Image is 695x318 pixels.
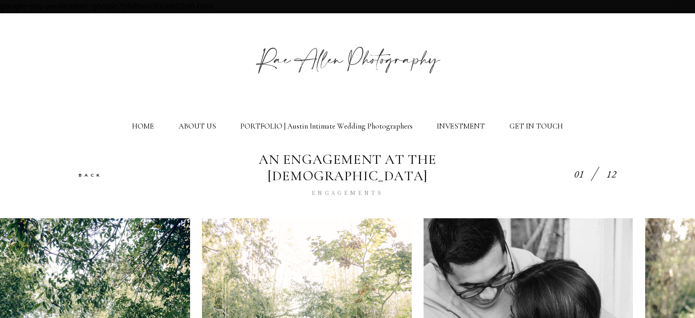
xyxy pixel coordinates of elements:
[179,122,216,131] a: ABOUT US
[606,167,616,182] div: 12
[437,122,485,131] a: INVESTMENT
[132,122,154,131] a: HOME
[574,167,584,182] div: 01
[312,190,383,196] a: ENGAGEMENTS
[240,122,413,131] a: PORTFOLIO | Austin Intimate Wedding Photographers
[509,122,563,131] a: GET IN TOUCH
[183,151,513,184] h1: AN ENGAGEMENT AT THE [DEMOGRAPHIC_DATA]
[79,172,102,178] a: BACK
